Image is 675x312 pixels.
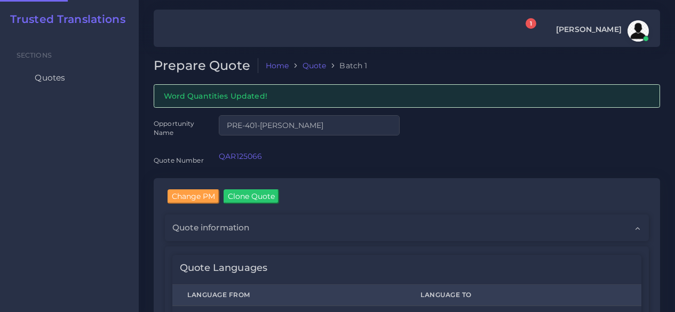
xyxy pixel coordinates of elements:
[180,262,267,274] h4: Quote Languages
[168,189,219,203] input: Change PM
[154,84,660,107] div: Word Quantities Updated!
[326,60,367,71] li: Batch 1
[35,72,65,84] span: Quotes
[3,13,125,26] a: Trusted Translations
[303,60,327,71] a: Quote
[8,67,131,89] a: Quotes
[628,20,649,42] img: avatar
[154,58,258,74] h2: Prepare Quote
[526,18,536,29] span: 1
[172,285,406,306] th: Language From
[266,60,289,71] a: Home
[172,222,249,234] span: Quote information
[154,119,204,138] label: Opportunity Name
[551,20,653,42] a: [PERSON_NAME]avatar
[165,214,649,241] div: Quote information
[556,26,622,33] span: [PERSON_NAME]
[219,151,262,161] a: QAR125066
[406,285,641,306] th: Language To
[17,51,52,59] span: Sections
[154,156,204,165] label: Quote Number
[224,189,279,203] input: Clone Quote
[516,24,535,38] a: 1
